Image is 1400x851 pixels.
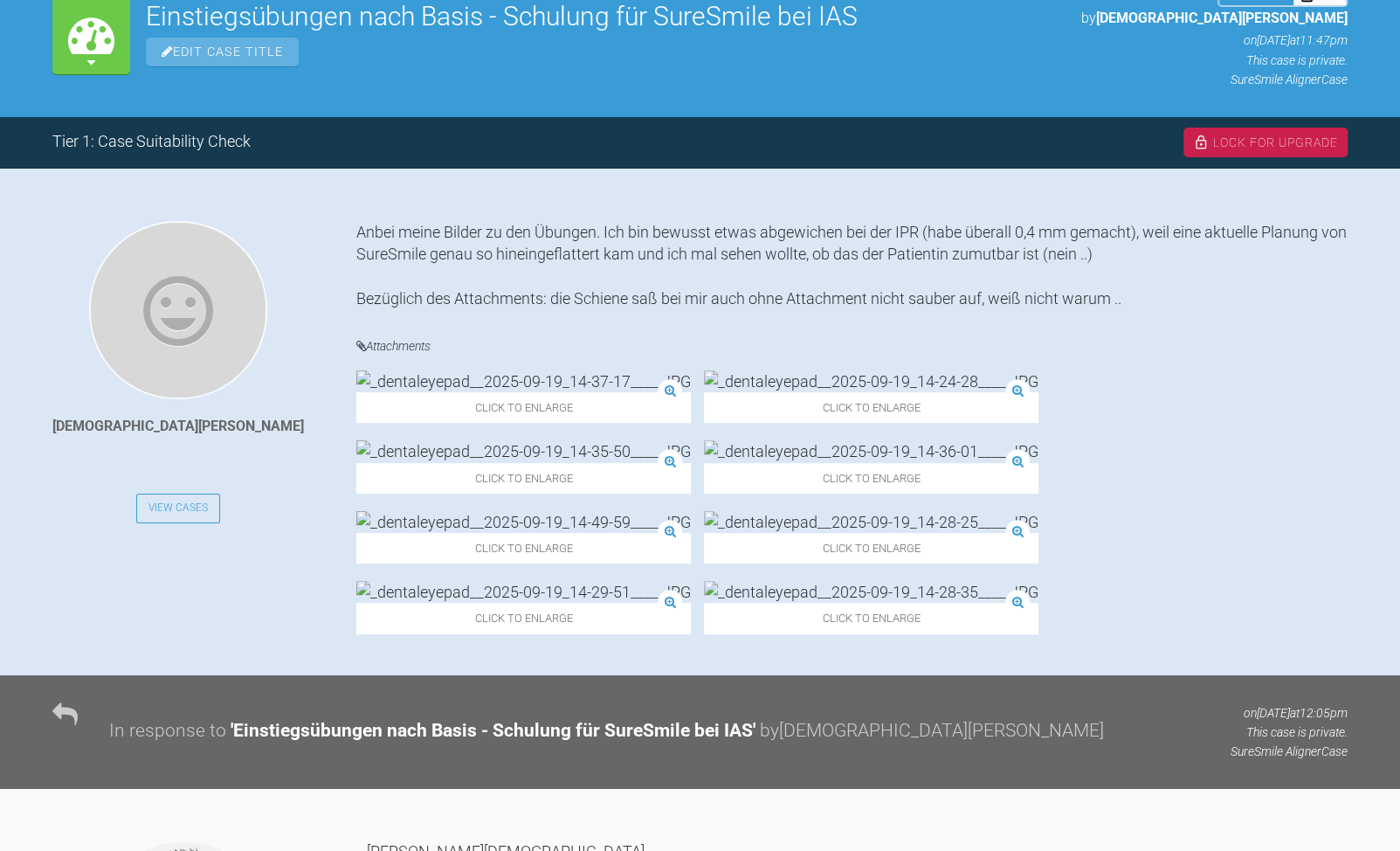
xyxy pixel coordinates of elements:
div: [DEMOGRAPHIC_DATA][PERSON_NAME] [52,415,304,438]
img: _dentaleyepad__2025-09-19_14-35-50____.JPG [356,440,691,462]
p: SureSmile Aligner Case [1231,742,1348,761]
div: ' Einstiegsübungen nach Basis - Schulung für SureSmile bei IAS ' [231,716,755,746]
p: on [DATE] at 11:47pm [1081,31,1348,50]
span: Click to enlarge [356,603,691,633]
p: by [1081,7,1348,30]
img: _dentaleyepad__2025-09-19_14-28-25____.JPG [704,511,1038,533]
img: _dentaleyepad__2025-09-19_14-29-51____.JPG [356,581,691,603]
span: Click to enlarge [704,392,1038,423]
span: Click to enlarge [704,463,1038,494]
a: View Cases [136,494,220,523]
img: _dentaleyepad__2025-09-19_14-37-17____.JPG [356,370,691,392]
span: [DEMOGRAPHIC_DATA][PERSON_NAME] [1096,10,1348,26]
span: Click to enlarge [356,533,691,564]
img: lock.6dc949b6.svg [1193,135,1209,150]
div: Anbei meine Bilder zu den Übungen. Ich bin bewusst etwas abgewichen bei der IPR (habe überall 0,4... [356,221,1348,309]
span: Edit Case Title [146,38,299,66]
div: by [DEMOGRAPHIC_DATA][PERSON_NAME] [760,716,1104,746]
p: SureSmile Aligner Case [1081,70,1348,89]
span: Click to enlarge [704,533,1038,564]
h4: Attachments [356,336,1348,357]
span: Click to enlarge [704,603,1038,633]
img: _dentaleyepad__2025-09-19_14-36-01____.JPG [704,440,1038,462]
p: This case is private. [1231,723,1348,742]
h2: Einstiegsübungen nach Basis - Schulung für SureSmile bei IAS [146,3,1066,30]
img: _dentaleyepad__2025-09-19_14-28-35____.JPG [704,581,1038,603]
img: _dentaleyepad__2025-09-19_14-24-28____.JPG [704,370,1038,392]
span: Click to enlarge [356,392,691,423]
p: This case is private. [1081,51,1348,70]
div: Tier 1: Case Suitability Check [52,129,251,155]
div: In response to [109,716,226,746]
img: Christian Buortesch [89,221,267,399]
p: on [DATE] at 12:05pm [1231,703,1348,723]
span: Click to enlarge [356,463,691,494]
img: _dentaleyepad__2025-09-19_14-49-59____.JPG [356,511,691,533]
div: Lock For Upgrade [1183,128,1348,157]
